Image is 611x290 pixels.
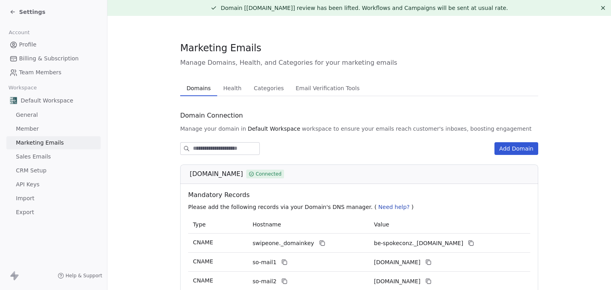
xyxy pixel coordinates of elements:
span: Health [220,83,245,94]
span: Marketing Emails [180,42,261,54]
a: Profile [6,38,101,51]
a: Billing & Subscription [6,52,101,65]
a: CRM Setup [6,164,101,177]
span: be-spokeconz2.swipeone.email [374,277,420,286]
span: Profile [19,41,37,49]
a: API Keys [6,178,101,191]
img: Facebook%20profile%20picture.png [10,97,18,104]
span: Email Verification Tools [292,83,363,94]
a: Team Members [6,66,101,79]
button: Add Domain [494,142,538,155]
span: CNAME [193,277,213,284]
span: [DOMAIN_NAME] [190,169,243,179]
span: API Keys [16,180,39,189]
span: Settings [19,8,45,16]
span: General [16,111,38,119]
span: Marketing Emails [16,139,64,147]
span: Export [16,208,34,217]
span: Workspace [5,82,40,94]
span: Import [16,194,34,203]
span: Sales Emails [16,153,51,161]
span: Domain [[DOMAIN_NAME]] review has been lifted. Workflows and Campaigns will be sent at usual rate. [221,5,508,11]
span: so-mail1 [253,258,276,267]
a: Export [6,206,101,219]
a: Settings [10,8,45,16]
span: Domain Connection [180,111,243,120]
span: be-spokeconz1.swipeone.email [374,258,420,267]
a: Import [6,192,101,205]
span: CNAME [193,258,213,265]
span: Account [5,27,33,39]
span: Need help? [378,204,410,210]
span: be-spokeconz._domainkey.swipeone.email [374,239,463,247]
span: Connected [256,170,282,178]
a: General [6,108,101,122]
span: customer's inboxes, boosting engagement [413,125,531,133]
span: Value [374,221,389,228]
span: Categories [251,83,287,94]
a: Sales Emails [6,150,101,163]
span: CNAME [193,239,213,246]
span: Help & Support [66,273,102,279]
span: CRM Setup [16,166,47,175]
a: Member [6,122,101,135]
span: Domains [183,83,214,94]
span: Mandatory Records [188,190,533,200]
span: swipeone._domainkey [253,239,314,247]
a: Marketing Emails [6,136,101,149]
span: Default Workspace [21,97,73,104]
span: Team Members [19,68,61,77]
span: workspace to ensure your emails reach [302,125,412,133]
span: Default Workspace [248,125,300,133]
p: Type [193,220,243,229]
span: Hostname [253,221,281,228]
a: Help & Support [58,273,102,279]
span: so-mail2 [253,277,276,286]
span: Billing & Subscription [19,54,79,63]
span: Member [16,125,39,133]
span: Manage Domains, Health, and Categories for your marketing emails [180,58,538,68]
span: Manage your domain in [180,125,246,133]
p: Please add the following records via your Domain's DNS manager. ( ) [188,203,533,211]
